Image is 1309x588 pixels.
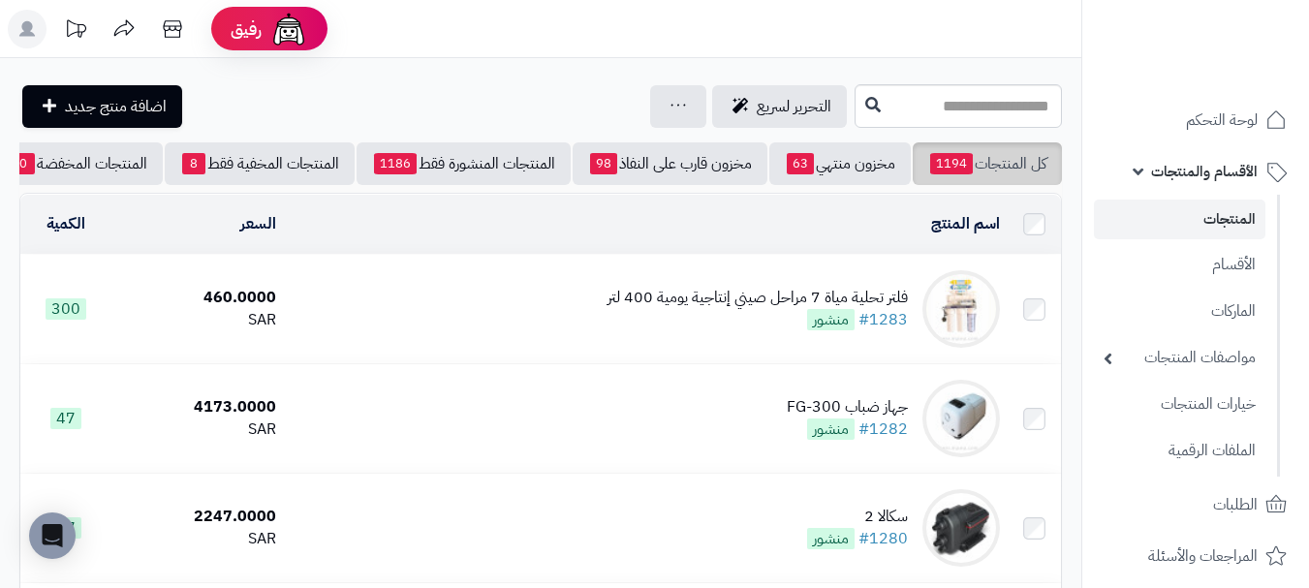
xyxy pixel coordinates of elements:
span: منشور [807,309,855,330]
a: اسم المنتج [931,212,1000,235]
img: ai-face.png [269,10,308,48]
div: SAR [118,528,275,550]
a: مخزون منتهي63 [769,142,911,185]
a: كل المنتجات1194 [913,142,1062,185]
a: المنتجات المنشورة فقط1186 [357,142,571,185]
a: مخزون قارب على النفاذ98 [573,142,767,185]
a: #1282 [858,418,908,441]
span: اضافة منتج جديد [65,95,167,118]
div: فلتر تحلية مياة 7 مراحل صيني إنتاجية يومية 400 لتر [608,287,908,309]
div: 460.0000 [118,287,275,309]
div: سكالا 2 [807,506,908,528]
a: المراجعات والأسئلة [1094,533,1297,579]
a: تحديثات المنصة [51,10,100,53]
a: مواصفات المنتجات [1094,337,1265,379]
span: الطلبات [1213,491,1258,518]
span: لوحة التحكم [1186,107,1258,134]
span: 0 [12,153,35,174]
img: فلتر تحلية مياة 7 مراحل صيني إنتاجية يومية 400 لتر [922,270,1000,348]
span: 8 [182,153,205,174]
a: #1283 [858,308,908,331]
span: منشور [807,418,855,440]
a: الماركات [1094,291,1265,332]
span: 98 [590,153,617,174]
a: المنتجات المخفية فقط8 [165,142,355,185]
a: #1280 [858,527,908,550]
a: لوحة التحكم [1094,97,1297,143]
a: السعر [240,212,276,235]
div: SAR [118,418,275,441]
span: المراجعات والأسئلة [1148,542,1258,570]
span: رفيق [231,17,262,41]
a: الطلبات [1094,481,1297,528]
div: جهاز ضباب FG-300 [787,396,908,418]
a: خيارات المنتجات [1094,384,1265,425]
span: 47 [50,408,81,429]
span: 63 [787,153,814,174]
a: الكمية [47,212,85,235]
div: Open Intercom Messenger [29,512,76,559]
span: 300 [46,298,86,320]
span: التحرير لسريع [757,95,831,118]
span: 1194 [930,153,973,174]
a: الأقسام [1094,244,1265,286]
span: الأقسام والمنتجات [1151,158,1258,185]
img: جهاز ضباب FG-300 [922,380,1000,457]
img: سكالا 2 [922,489,1000,567]
div: 2247.0000 [118,506,275,528]
a: اضافة منتج جديد [22,85,182,128]
div: 4173.0000 [118,396,275,418]
a: الملفات الرقمية [1094,430,1265,472]
span: 1186 [374,153,417,174]
span: منشور [807,528,855,549]
a: التحرير لسريع [712,85,847,128]
a: المنتجات [1094,200,1265,239]
div: SAR [118,309,275,331]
